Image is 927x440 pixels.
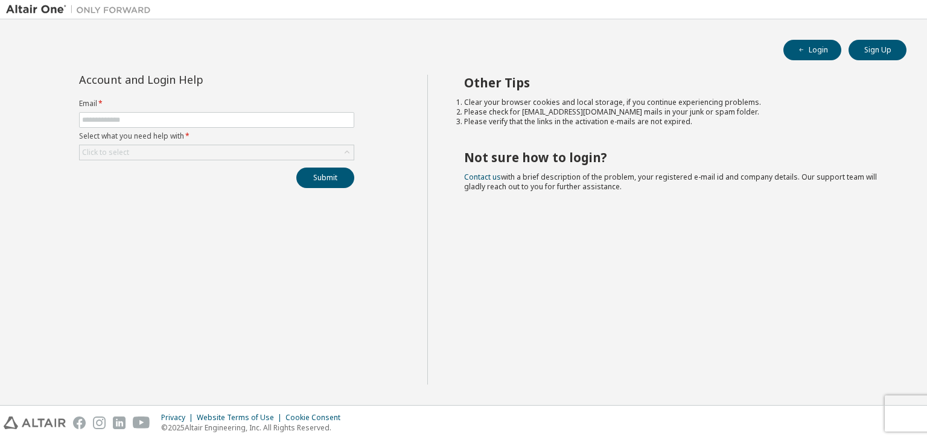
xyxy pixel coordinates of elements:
button: Login [783,40,841,60]
img: instagram.svg [93,416,106,429]
label: Select what you need help with [79,131,354,141]
div: Website Terms of Use [197,413,285,423]
div: Privacy [161,413,197,423]
li: Please verify that the links in the activation e-mails are not expired. [464,117,885,127]
img: Altair One [6,4,157,16]
a: Contact us [464,172,501,182]
li: Please check for [EMAIL_ADDRESS][DOMAIN_NAME] mails in your junk or spam folder. [464,107,885,117]
h2: Not sure how to login? [464,149,885,165]
label: Email [79,99,354,108]
img: youtube.svg [133,416,150,429]
button: Sign Up [849,40,906,60]
div: Click to select [82,148,129,157]
img: linkedin.svg [113,416,126,429]
span: with a brief description of the problem, your registered e-mail id and company details. Our suppo... [464,172,877,192]
h2: Other Tips [464,75,885,90]
img: facebook.svg [73,416,86,429]
p: © 2025 Altair Engineering, Inc. All Rights Reserved. [161,423,348,433]
button: Submit [296,168,354,188]
div: Click to select [80,145,354,160]
li: Clear your browser cookies and local storage, if you continue experiencing problems. [464,98,885,107]
img: altair_logo.svg [4,416,66,429]
div: Account and Login Help [79,75,299,84]
div: Cookie Consent [285,413,348,423]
